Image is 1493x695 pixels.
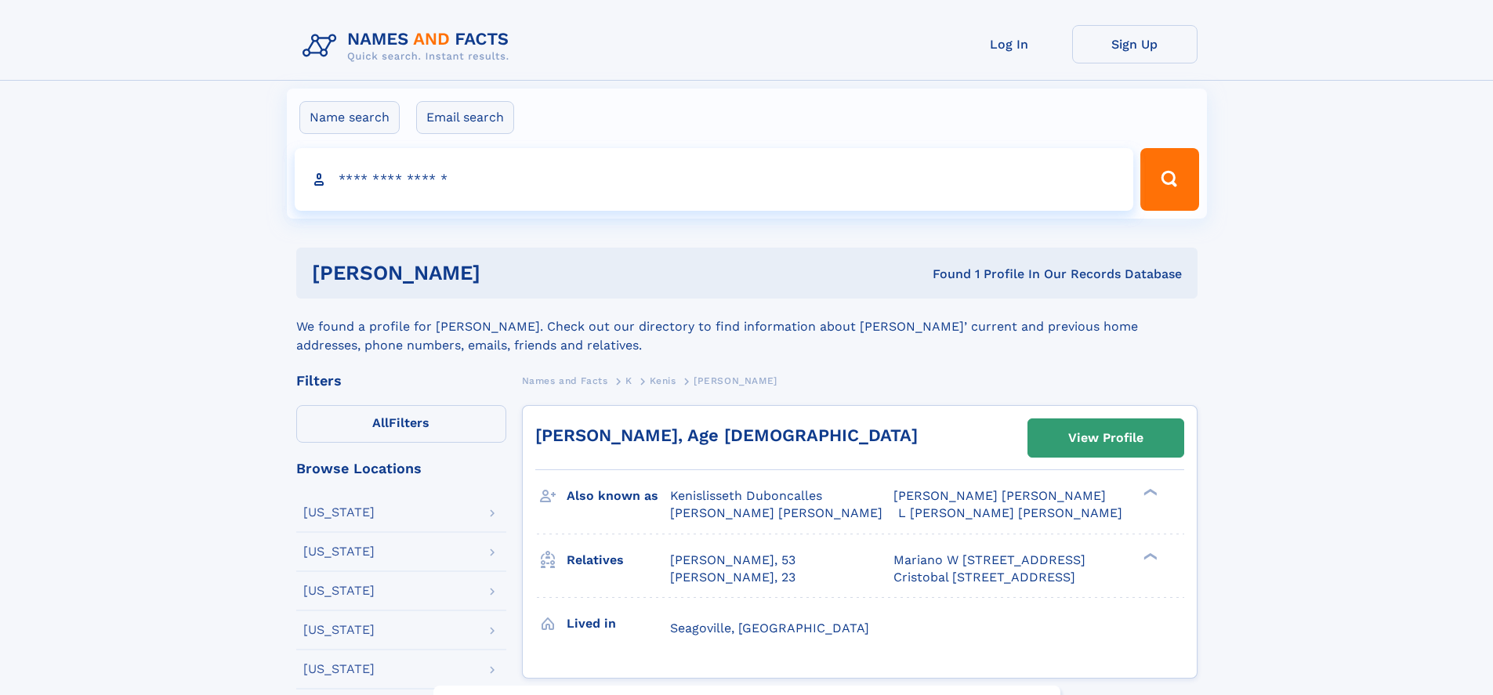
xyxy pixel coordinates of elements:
span: L [PERSON_NAME] [PERSON_NAME] [898,505,1122,520]
a: [PERSON_NAME], 23 [670,569,795,586]
div: Filters [296,374,506,388]
div: [US_STATE] [303,545,375,558]
img: Logo Names and Facts [296,25,522,67]
span: All [372,415,389,430]
a: Names and Facts [522,371,608,390]
a: [PERSON_NAME], Age [DEMOGRAPHIC_DATA] [535,425,918,445]
div: [US_STATE] [303,624,375,636]
a: [PERSON_NAME], 53 [670,552,795,569]
div: Found 1 Profile In Our Records Database [706,266,1182,283]
a: K [625,371,632,390]
div: Browse Locations [296,462,506,476]
label: Name search [299,101,400,134]
div: [US_STATE] [303,506,375,519]
label: Filters [296,405,506,443]
a: Cristobal [STREET_ADDRESS] [893,569,1075,586]
a: Sign Up [1072,25,1198,63]
a: Kenis [650,371,676,390]
div: We found a profile for [PERSON_NAME]. Check out our directory to find information about [PERSON_N... [296,299,1198,355]
button: Search Button [1140,148,1198,211]
a: View Profile [1028,419,1183,457]
div: ❯ [1140,487,1158,498]
a: Mariano W [STREET_ADDRESS] [893,552,1085,569]
span: [PERSON_NAME] [PERSON_NAME] [670,505,882,520]
h3: Lived in [567,610,670,637]
span: Seagoville, [GEOGRAPHIC_DATA] [670,621,869,635]
h3: Also known as [567,483,670,509]
div: ❯ [1140,551,1158,561]
h1: [PERSON_NAME] [312,263,707,283]
span: [PERSON_NAME] [PERSON_NAME] [893,488,1106,503]
div: [US_STATE] [303,663,375,675]
input: search input [295,148,1134,211]
div: View Profile [1068,420,1143,456]
a: Log In [947,25,1072,63]
label: Email search [416,101,514,134]
span: [PERSON_NAME] [694,375,777,386]
span: Kenis [650,375,676,386]
div: [US_STATE] [303,585,375,597]
span: Kenislisseth Duboncalles [670,488,822,503]
h3: Relatives [567,547,670,574]
span: K [625,375,632,386]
